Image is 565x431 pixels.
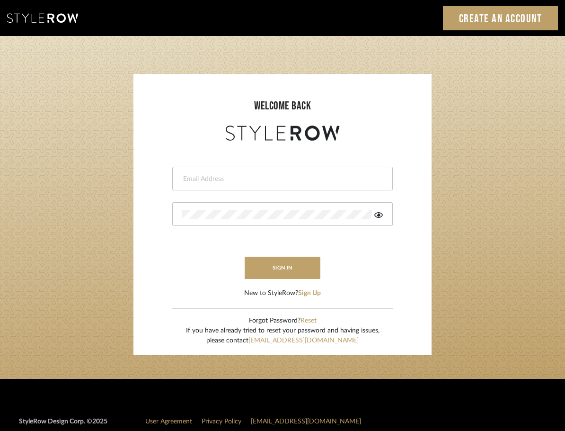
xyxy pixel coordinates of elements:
[251,418,361,425] a: [EMAIL_ADDRESS][DOMAIN_NAME]
[300,316,317,326] button: Reset
[298,288,321,298] button: Sign Up
[182,174,380,184] input: Email Address
[202,418,241,425] a: Privacy Policy
[245,257,320,279] button: sign in
[244,288,321,298] div: New to StyleRow?
[186,316,380,326] div: Forgot Password?
[143,98,422,115] div: welcome back
[186,326,380,346] div: If you have already tried to reset your password and having issues, please contact
[443,6,558,30] a: Create an Account
[145,418,192,425] a: User Agreement
[248,337,359,344] a: [EMAIL_ADDRESS][DOMAIN_NAME]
